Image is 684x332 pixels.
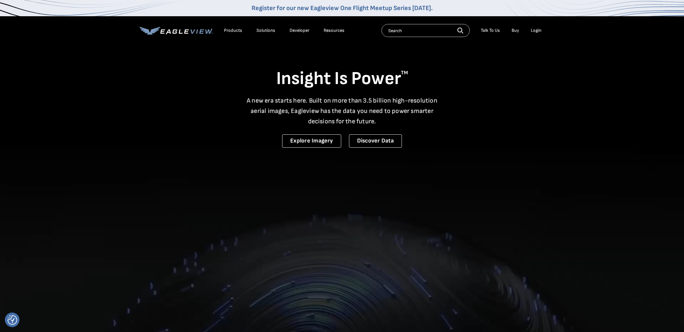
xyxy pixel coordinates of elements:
button: Consent Preferences [7,315,17,325]
div: Resources [324,28,344,33]
input: Search [381,24,470,37]
div: Login [531,28,541,33]
a: Discover Data [349,134,402,148]
a: Buy [512,28,519,33]
a: Explore Imagery [282,134,341,148]
h1: Insight Is Power [140,68,545,90]
div: Products [224,28,242,33]
img: Revisit consent button [7,315,17,325]
div: Solutions [256,28,275,33]
div: Talk To Us [481,28,500,33]
a: Developer [290,28,309,33]
sup: TM [401,70,408,76]
p: A new era starts here. Built on more than 3.5 billion high-resolution aerial images, Eagleview ha... [243,95,441,127]
a: Register for our new Eagleview One Flight Meetup Series [DATE]. [252,4,433,12]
